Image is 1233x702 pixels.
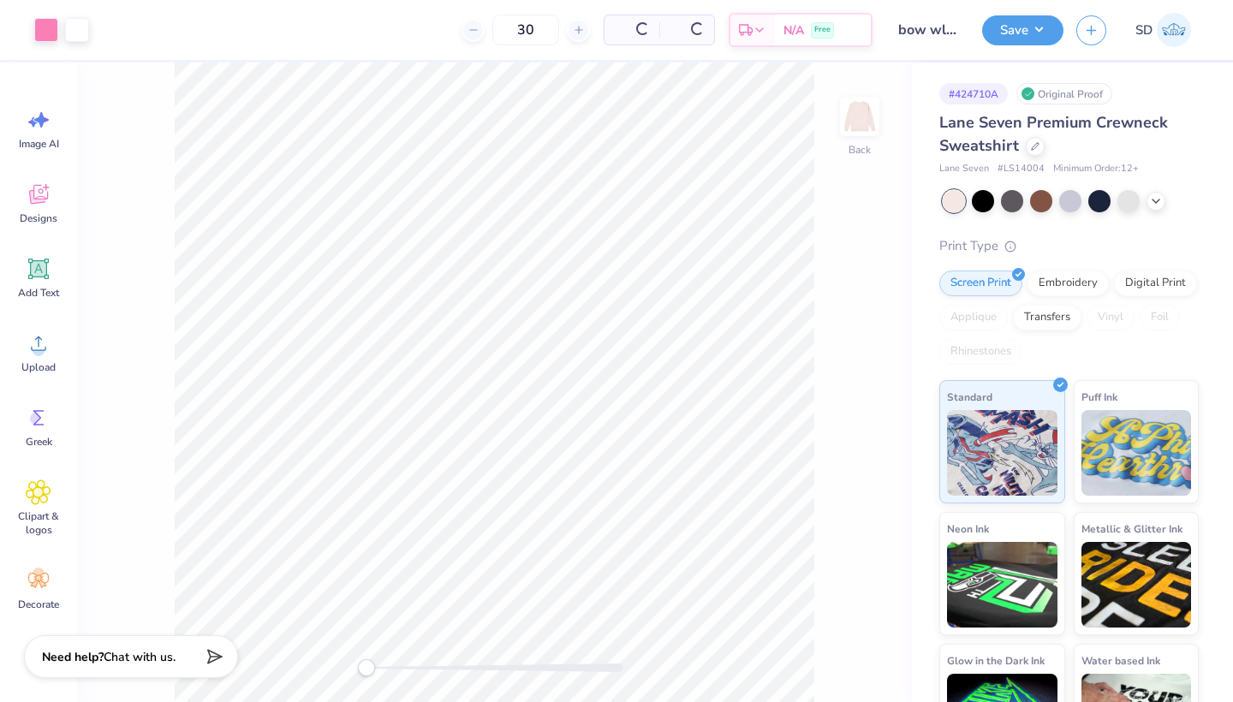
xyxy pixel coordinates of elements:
img: Metallic & Glitter Ink [1081,542,1192,628]
div: # 424710A [939,83,1008,104]
div: Embroidery [1027,271,1109,296]
span: Puff Ink [1081,388,1117,406]
span: Water based Ink [1081,651,1160,669]
span: Chat with us. [104,649,176,665]
strong: Need help? [42,649,104,665]
span: Lane Seven Premium Crewneck Sweatshirt [939,112,1168,156]
img: Puff Ink [1081,410,1192,496]
div: Vinyl [1087,305,1135,330]
span: Metallic & Glitter Ink [1081,520,1182,538]
span: Add Text [18,286,59,300]
span: Free [814,24,831,36]
span: Neon Ink [947,520,989,538]
div: Digital Print [1114,271,1197,296]
img: Standard [947,410,1057,496]
div: Accessibility label [358,659,375,676]
span: Clipart & logos [10,509,67,537]
button: Save [982,15,1063,45]
input: – – [492,15,559,45]
img: Sophia Deserto [1157,13,1191,47]
span: Lane Seven [939,162,989,176]
span: Standard [947,388,992,406]
div: Foil [1140,305,1180,330]
div: Back [849,142,871,158]
span: Decorate [18,598,59,611]
a: SD [1128,13,1199,47]
span: Upload [21,360,56,374]
div: Original Proof [1016,83,1112,104]
div: Print Type [939,236,1199,256]
div: Screen Print [939,271,1022,296]
span: Glow in the Dark Ink [947,651,1045,669]
input: Untitled Design [885,13,969,47]
div: Applique [939,305,1008,330]
span: # LS14004 [998,162,1045,176]
span: Designs [20,211,57,225]
span: N/A [783,21,804,39]
span: Greek [26,435,52,449]
div: Transfers [1013,305,1081,330]
img: Neon Ink [947,542,1057,628]
span: SD [1135,21,1153,40]
img: Back [843,99,877,134]
span: Minimum Order: 12 + [1053,162,1139,176]
div: Rhinestones [939,339,1022,365]
span: Image AI [19,137,59,151]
